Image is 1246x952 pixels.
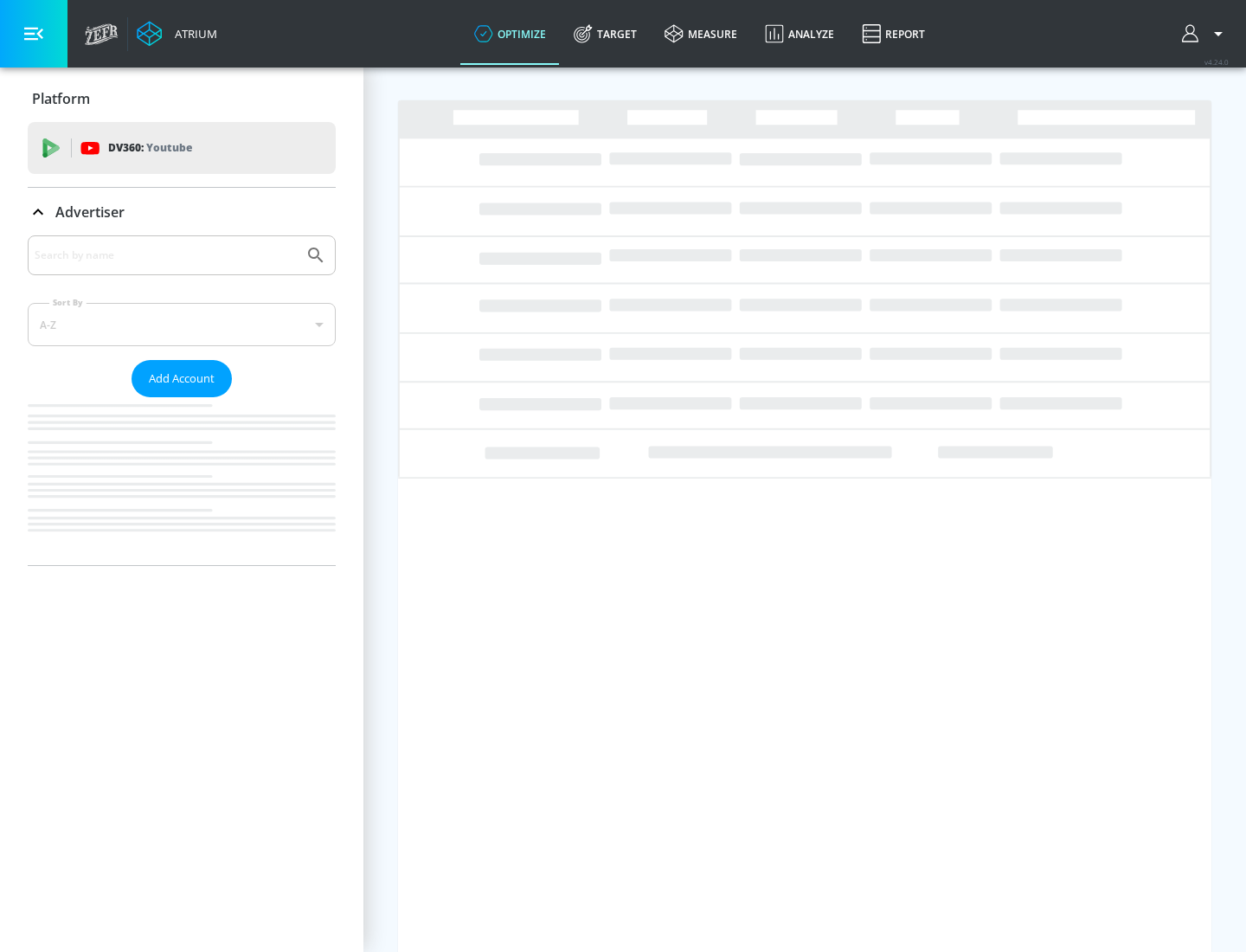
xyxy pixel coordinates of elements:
span: v 4.24.0 [1204,57,1229,67]
a: Report [848,3,939,65]
p: Advertiser [55,203,125,222]
div: A-Z [28,303,336,346]
div: DV360: Youtube [28,122,336,174]
div: Advertiser [28,235,336,565]
p: Youtube [146,138,192,157]
button: Add Account [132,360,232,397]
a: Atrium [137,21,217,47]
a: optimize [460,3,560,65]
a: measure [651,3,751,65]
div: Advertiser [28,188,336,236]
span: Add Account [149,369,215,389]
a: Analyze [751,3,848,65]
div: Atrium [168,26,217,42]
p: Platform [32,89,90,108]
label: Sort By [49,297,87,308]
nav: list of Advertiser [28,397,336,565]
a: Target [560,3,651,65]
input: Search by name [35,244,297,267]
p: DV360: [108,138,192,158]
div: Platform [28,74,336,123]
